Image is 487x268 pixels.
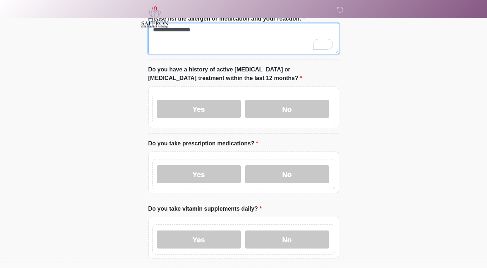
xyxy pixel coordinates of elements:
[157,165,241,183] label: Yes
[245,230,329,249] label: No
[148,65,339,83] label: Do you have a history of active [MEDICAL_DATA] or [MEDICAL_DATA] treatment within the last 12 mon...
[157,100,241,118] label: Yes
[157,230,241,249] label: Yes
[245,100,329,118] label: No
[141,5,169,28] img: Saffron Laser Aesthetics and Medical Spa Logo
[148,205,262,213] label: Do you take vitamin supplements daily?
[148,23,339,54] textarea: To enrich screen reader interactions, please activate Accessibility in Grammarly extension settings
[245,165,329,183] label: No
[148,139,258,148] label: Do you take prescription medications?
